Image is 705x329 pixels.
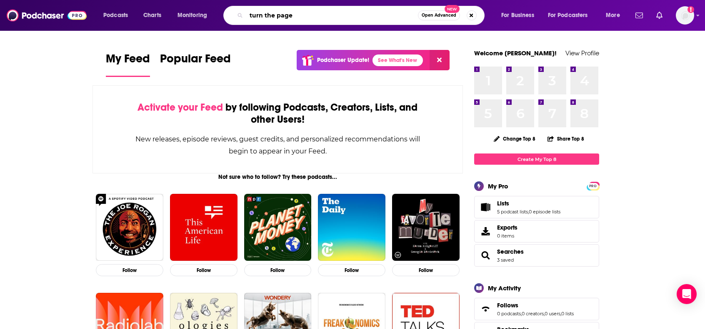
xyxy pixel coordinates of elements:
a: Welcome [PERSON_NAME]! [474,49,557,57]
div: Open Intercom Messenger [677,284,697,304]
span: Exports [497,224,517,231]
span: Popular Feed [160,52,231,71]
svg: Add a profile image [687,6,694,13]
a: 0 podcasts [497,311,521,317]
a: Searches [477,250,494,261]
img: Planet Money [244,194,312,261]
span: For Business [501,10,534,21]
button: open menu [495,9,545,22]
a: Charts [138,9,166,22]
a: Show notifications dropdown [632,8,646,22]
button: Follow [318,264,385,276]
img: My Favorite Murder with Karen Kilgariff and Georgia Hardstark [392,194,460,261]
a: 0 episode lists [529,209,560,215]
button: open menu [172,9,218,22]
img: Podchaser - Follow, Share and Rate Podcasts [7,7,87,23]
span: New [445,5,460,13]
span: Podcasts [103,10,128,21]
button: open menu [542,9,600,22]
div: by following Podcasts, Creators, Lists, and other Users! [135,101,421,126]
button: Share Top 8 [547,131,585,147]
span: Lists [497,200,509,207]
div: Not sure who to follow? Try these podcasts... [92,173,463,181]
button: Open AdvancedNew [418,10,460,20]
button: Follow [392,264,460,276]
p: Podchaser Update! [317,57,369,64]
img: This American Life [170,194,237,261]
span: 0 items [497,233,517,239]
span: Logged in as ericagelbard [676,6,694,25]
div: New releases, episode reviews, guest credits, and personalized recommendations will begin to appe... [135,133,421,157]
input: Search podcasts, credits, & more... [246,9,418,22]
a: 3 saved [497,257,514,263]
a: See What's New [372,54,423,66]
a: View Profile [565,49,599,57]
a: My Feed [106,52,150,77]
button: Follow [244,264,312,276]
div: My Activity [488,284,521,292]
a: Searches [497,248,524,255]
div: My Pro [488,182,508,190]
span: Activate your Feed [137,101,223,114]
span: Lists [474,196,599,218]
div: Search podcasts, credits, & more... [231,6,492,25]
span: More [606,10,620,21]
button: open menu [97,9,139,22]
a: 0 lists [561,311,574,317]
a: 0 users [545,311,560,317]
img: User Profile [676,6,694,25]
button: open menu [600,9,630,22]
span: For Podcasters [548,10,588,21]
a: Popular Feed [160,52,231,77]
button: Show profile menu [676,6,694,25]
a: 5 podcast lists [497,209,528,215]
span: My Feed [106,52,150,71]
a: PRO [588,183,598,189]
span: , [544,311,545,317]
span: Follows [497,302,518,309]
a: Exports [474,220,599,242]
button: Follow [96,264,163,276]
button: Follow [170,264,237,276]
span: Open Advanced [422,13,456,17]
span: Charts [143,10,161,21]
a: 0 creators [522,311,544,317]
span: Exports [477,225,494,237]
button: Change Top 8 [489,134,540,144]
a: Create My Top 8 [474,153,599,165]
a: Follows [497,302,574,309]
a: Lists [477,201,494,213]
img: The Joe Rogan Experience [96,194,163,261]
img: The Daily [318,194,385,261]
a: Lists [497,200,560,207]
span: Follows [474,298,599,320]
a: Follows [477,303,494,315]
a: Show notifications dropdown [653,8,666,22]
span: Monitoring [177,10,207,21]
span: , [560,311,561,317]
span: Searches [474,244,599,267]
